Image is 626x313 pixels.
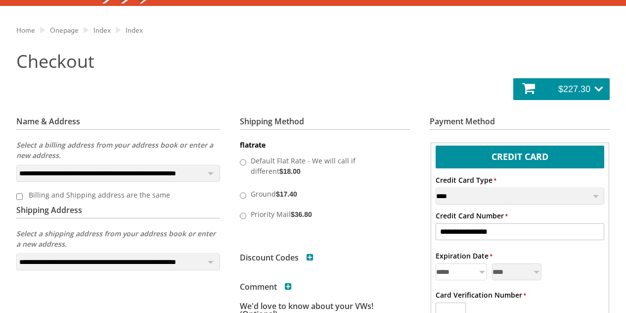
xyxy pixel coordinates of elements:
a: Onepage [50,25,79,34]
label: Select a shipping address from your address book or enter a new address. [16,228,220,249]
label: Ground [248,186,399,201]
label: Expiration Date [436,251,492,261]
label: Card Verification Number [436,290,526,300]
h3: Comment [240,283,292,291]
label: Credit Card Type [436,175,496,185]
label: Select a billing address from your address book or enter a new address. [16,140,220,160]
h3: Name & Address [16,117,220,130]
span: $17.40 [276,190,297,198]
label: Credit Card Number [436,210,508,221]
a: Home [16,25,35,34]
span: $227.30 [558,84,590,94]
span: $36.80 [291,210,312,218]
a: Index [126,25,143,34]
h3: Shipping Address [16,197,220,218]
h2: Checkout [16,49,610,73]
h3: Payment Method [430,117,610,130]
h3: Discount Codes [240,254,313,261]
label: Billing and Shipping address are the same [23,187,207,203]
span: $18.00 [279,167,301,175]
label: Priority Mail [248,206,399,221]
h3: Shipping Method [240,117,410,130]
dt: flatrate [240,140,410,150]
label: Credit Card [436,146,604,166]
label: Default Flat Rate - We will call if different [248,153,399,178]
a: Index [93,25,111,34]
